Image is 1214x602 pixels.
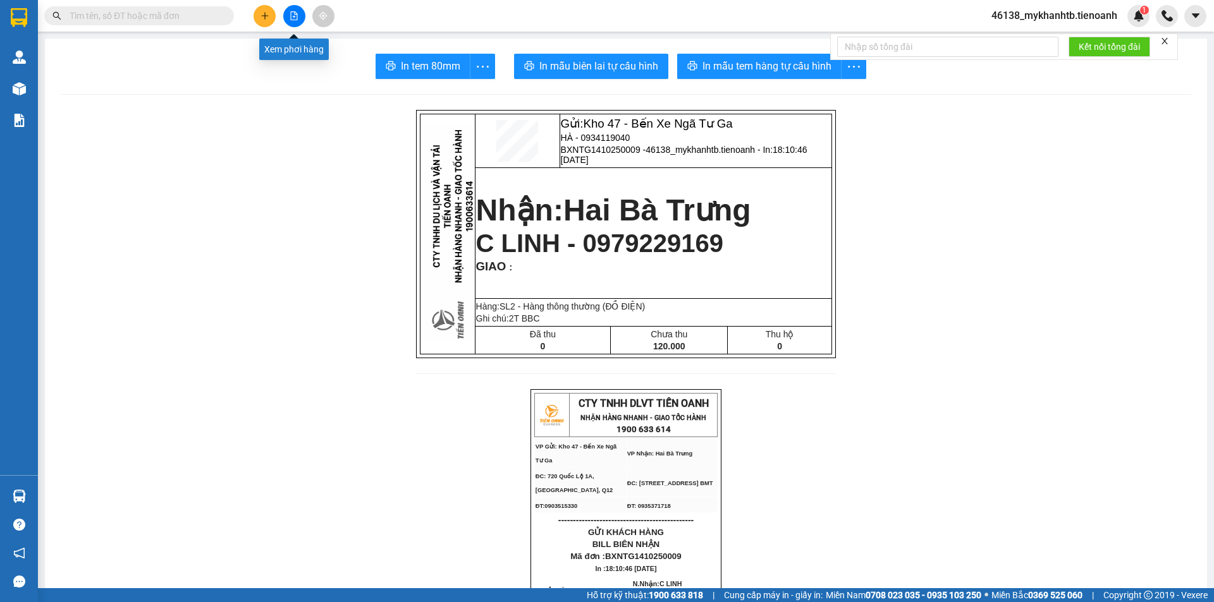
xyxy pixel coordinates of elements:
span: N.Gửi: [536,587,631,594]
span: printer [524,61,534,73]
span: 120.000 [653,341,685,351]
span: ĐT: 0935371718 [627,503,671,509]
span: CCCD: [607,587,630,594]
span: BXNTG1410250009 - [56,50,185,83]
span: copyright [1144,591,1153,599]
span: 0 [777,341,782,351]
span: C LINH - 0979229169 [476,229,723,257]
img: warehouse-icon [13,82,26,95]
img: warehouse-icon [13,51,26,64]
span: Chưa thu [651,329,687,339]
span: Mã đơn : [570,551,681,561]
span: Gửi: [56,7,166,34]
button: printerIn mẫu biên lai tự cấu hình [514,54,668,79]
strong: Nhận: [13,91,147,160]
strong: 1900 633 818 [649,590,703,600]
span: In tem 80mm [401,58,460,74]
button: more [470,54,495,79]
span: Miền Nam [826,588,981,602]
span: - [566,587,631,594]
span: caret-down [1190,10,1201,21]
strong: 0708 023 035 - 0935 103 250 [866,590,981,600]
sup: 1 [1140,6,1149,15]
button: printerIn tem 80mm [376,54,470,79]
span: In : [596,565,657,572]
button: Kết nối tổng đài [1069,37,1150,57]
span: plus [261,11,269,20]
span: : [506,262,512,272]
span: printer [386,61,396,73]
span: In mẫu tem hàng tự cấu hình [702,58,831,74]
span: Hai Bà Trưng [563,193,751,227]
button: aim [312,5,334,27]
span: CTY TNHH DLVT TIẾN OANH [579,397,709,409]
img: icon-new-feature [1133,10,1144,21]
span: 46138_mykhanhtb.tienoanh - In: [561,145,807,165]
span: Kho 47 - Bến Xe Ngã Tư Ga [583,117,732,130]
input: Tìm tên, số ĐT hoặc mã đơn [70,9,219,23]
strong: NHẬN HÀNG NHANH - GIAO TỐC HÀNH [580,414,706,422]
span: Thu hộ [766,329,794,339]
span: 0934119040. [568,587,631,594]
span: ⚪️ [984,593,988,598]
strong: Nhận: [476,193,751,227]
span: N.Nhận: [633,580,700,601]
img: logo [536,399,567,431]
span: Kho 47 - Bến Xe Ngã Tư Ga [56,7,166,34]
span: GIAO [476,260,506,273]
span: aim [319,11,328,20]
strong: 1900 633 614 [616,424,671,434]
span: Đã thu [530,329,556,339]
span: file-add [290,11,298,20]
span: HÀ - 0934119040 [56,37,135,47]
span: BILL BIÊN NHẬN [592,539,660,549]
span: Cung cấp máy in - giấy in: [724,588,823,602]
span: GỬI KHÁCH HÀNG [588,527,664,537]
span: 1 [1142,6,1146,15]
span: VP Nhận: Hai Bà Trưng [627,450,692,457]
button: file-add [283,5,305,27]
span: ĐT:0903515330 [536,503,577,509]
span: C LINH - [633,580,700,601]
span: BXNTG1410250009 - [561,145,807,165]
img: warehouse-icon [13,490,26,503]
span: In mẫu biên lai tự cấu hình [539,58,658,74]
span: 18:10:46 [DATE] [606,565,657,572]
img: phone-icon [1162,10,1173,21]
span: 46138_mykhanhtb.tienoanh [981,8,1127,23]
span: message [13,575,25,587]
span: printer [687,61,697,73]
span: 18:10:46 [DATE] [561,145,807,165]
span: more [470,59,494,75]
strong: 0369 525 060 [1028,590,1082,600]
button: plus [254,5,276,27]
span: ---------------------------------------------- [558,515,694,525]
span: HÀ [556,587,565,594]
span: Miền Bắc [991,588,1082,602]
span: 0 [541,341,546,351]
span: question-circle [13,519,25,531]
button: caret-down [1184,5,1206,27]
div: Xem phơi hàng [259,39,329,60]
span: 46138_mykhanhtb.tienoanh - In: [56,61,185,83]
span: notification [13,547,25,559]
span: 18:10:46 [DATE] [74,73,148,83]
span: Gửi: [561,117,733,130]
input: Nhập số tổng đài [837,37,1058,57]
img: logo-vxr [11,8,27,27]
span: search [52,11,61,20]
span: VP Gửi: Kho 47 - Bến Xe Ngã Tư Ga [536,443,616,464]
button: printerIn mẫu tem hàng tự cấu hình [677,54,842,79]
span: close [1160,37,1169,45]
img: solution-icon [13,114,26,127]
span: 2T BBC [509,313,540,323]
span: HÀ - 0934119040 [561,133,630,143]
span: Hàng:SL [476,301,646,311]
span: | [1092,588,1094,602]
span: Kết nối tổng đài [1079,40,1140,54]
span: Ghi chú: [476,313,540,323]
span: ĐC: [STREET_ADDRESS] BMT [627,480,713,486]
button: more [841,54,866,79]
span: Hỗ trợ kỹ thuật: [587,588,703,602]
span: more [842,59,866,75]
